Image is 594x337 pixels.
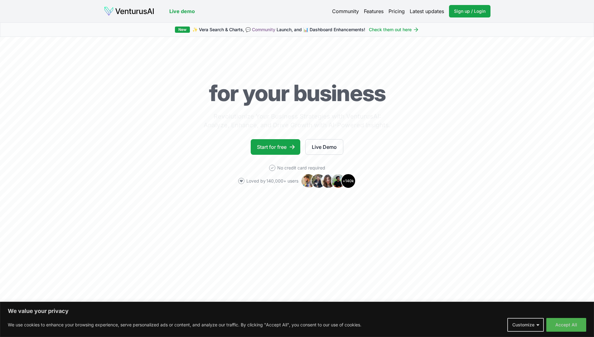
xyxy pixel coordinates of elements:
img: logo [104,6,154,16]
a: Features [364,7,384,15]
span: ✨ Vera Search & Charts, 💬 Launch, and 📊 Dashboard Enhancements! [192,27,365,33]
img: Avatar 3 [321,173,336,188]
a: Live demo [169,7,195,15]
button: Customize [507,318,544,332]
a: Start for free [251,139,300,155]
a: Pricing [389,7,405,15]
img: Avatar 1 [301,173,316,188]
a: Latest updates [410,7,444,15]
a: Sign up / Login [449,5,490,17]
p: We value your privacy [8,307,586,315]
img: Avatar 4 [331,173,346,188]
div: New [175,27,190,33]
a: Live Demo [305,139,343,155]
a: Community [332,7,359,15]
button: Accept All [546,318,586,332]
span: Sign up / Login [454,8,485,14]
img: Avatar 2 [311,173,326,188]
a: Check them out here [369,27,419,33]
a: Community [252,27,275,32]
p: We use cookies to enhance your browsing experience, serve personalized ads or content, and analyz... [8,321,361,329]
